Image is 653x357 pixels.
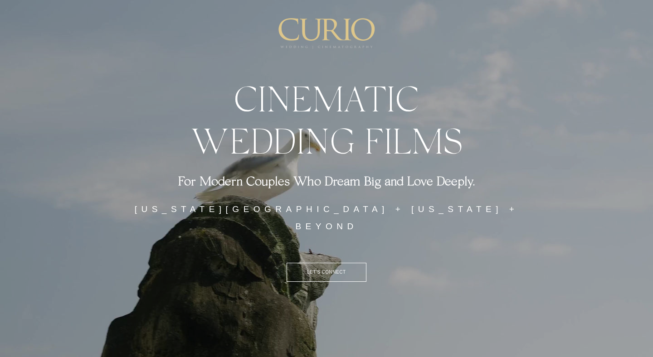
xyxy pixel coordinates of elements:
span: For Modern Couples Who Dream Big and Love Deeply. [178,173,475,188]
a: LET'S CONNECT [287,263,367,282]
span: CINEMATIC WEDDING FILMS [190,77,462,161]
span: LET'S CONNECT [307,270,346,275]
span: [US_STATE][GEOGRAPHIC_DATA] + [US_STATE] + BEYOND [135,204,519,231]
img: C_Logo.png [278,18,375,49]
